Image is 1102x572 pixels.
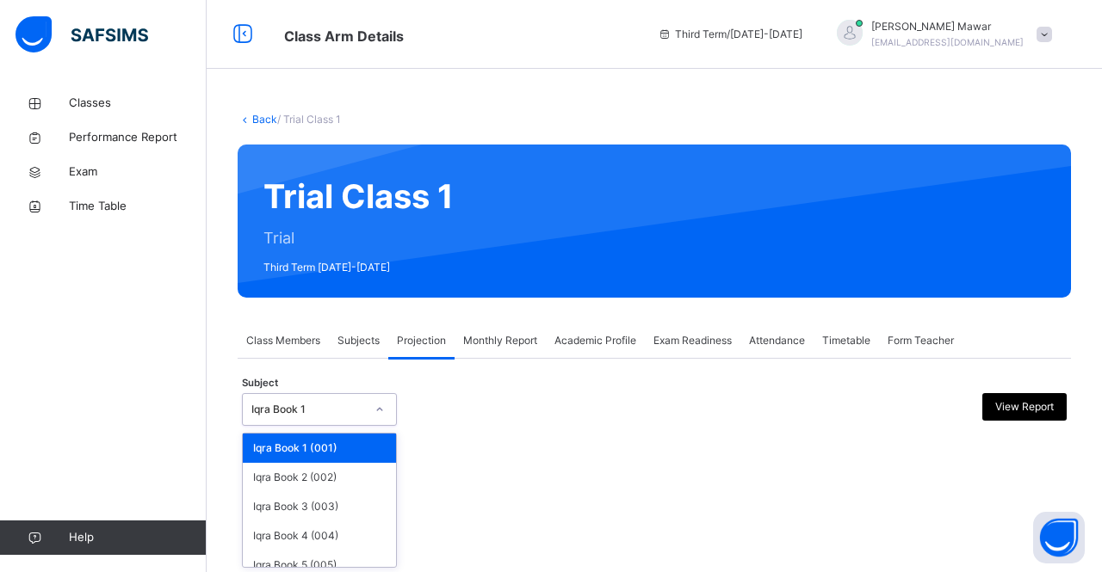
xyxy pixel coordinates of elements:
span: Help [69,529,206,546]
span: Attendance [749,333,805,348]
span: session/term information [658,27,802,42]
span: Performance Report [69,129,207,146]
div: Iqra Book 1 [251,402,365,417]
span: [EMAIL_ADDRESS][DOMAIN_NAME] [871,37,1024,47]
span: Form Teacher [888,333,954,348]
span: View Report [995,399,1054,415]
a: Back [252,113,277,126]
span: Class Members [246,333,320,348]
span: Monthly Report [463,333,537,348]
span: / Trial Class 1 [277,113,341,126]
button: Open asap [1033,512,1085,563]
span: Subjects [337,333,380,348]
span: Classes [69,95,207,112]
div: Iqra Book 3 (003) [243,492,396,521]
span: Exam [69,163,207,181]
img: safsims [15,16,148,52]
div: Hafiz AbdullahMawar [820,19,1061,50]
span: Exam Readiness [653,333,732,348]
span: Timetable [822,333,870,348]
span: [PERSON_NAME] Mawar [871,19,1024,34]
span: Academic Profile [554,333,636,348]
span: Class Arm Details [284,28,404,45]
span: Third Term [DATE]-[DATE] [263,260,454,275]
span: Projection [397,333,446,348]
span: Time Table [69,198,207,215]
div: Iqra Book 1 (001) [243,434,396,463]
div: Iqra Book 2 (002) [243,463,396,492]
span: Subject [242,376,278,391]
div: Iqra Book 4 (004) [243,521,396,550]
